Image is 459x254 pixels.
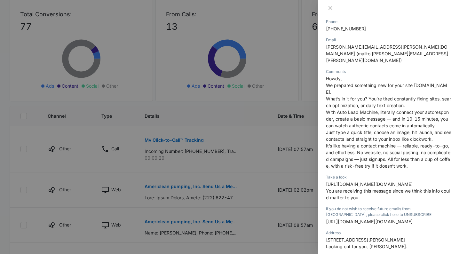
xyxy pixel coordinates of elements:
[328,5,333,11] span: close
[326,69,451,75] div: Comments
[326,44,448,63] span: [PERSON_NAME][EMAIL_ADDRESS][PERSON_NAME][DOMAIN_NAME] (mailto:[PERSON_NAME][EMAIL_ADDRESS][PERSO...
[326,244,407,249] span: Looking out for you, [PERSON_NAME].
[326,5,335,11] button: Close
[326,76,342,81] span: Howdy,
[326,37,451,43] div: Email
[326,174,451,180] div: Take a look
[326,96,451,108] span: What’s in it for you? You’re tired constantly fixing sites, search optimization, or daily text cr...
[326,188,450,200] span: You are receiving this message since we think this info could matter to you.
[326,206,451,218] div: If you do not wish to receive future emails from [GEOGRAPHIC_DATA], please click here to UNSUBSCRIBE
[326,181,413,187] span: [URL][DOMAIN_NAME][DOMAIN_NAME]
[326,83,447,95] span: We prepared something new for your site [DOMAIN_NAME].
[326,219,413,224] span: [URL][DOMAIN_NAME][DOMAIN_NAME]
[326,109,449,128] span: With Auto Lead Machine, literally connect your autoresponder, create a basic message — and in 10–...
[326,26,366,31] span: [PHONE_NUMBER]
[326,237,405,242] span: [STREET_ADDRESS][PERSON_NAME]
[326,143,450,169] span: It’s like having a contact machine — reliable, ready-to-go, and effortless. No website, no social...
[326,19,451,25] div: Phone
[326,130,451,142] span: Just type a quick title, choose an image, hit launch, and see contacts land straight to your inbo...
[326,230,451,236] div: Address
